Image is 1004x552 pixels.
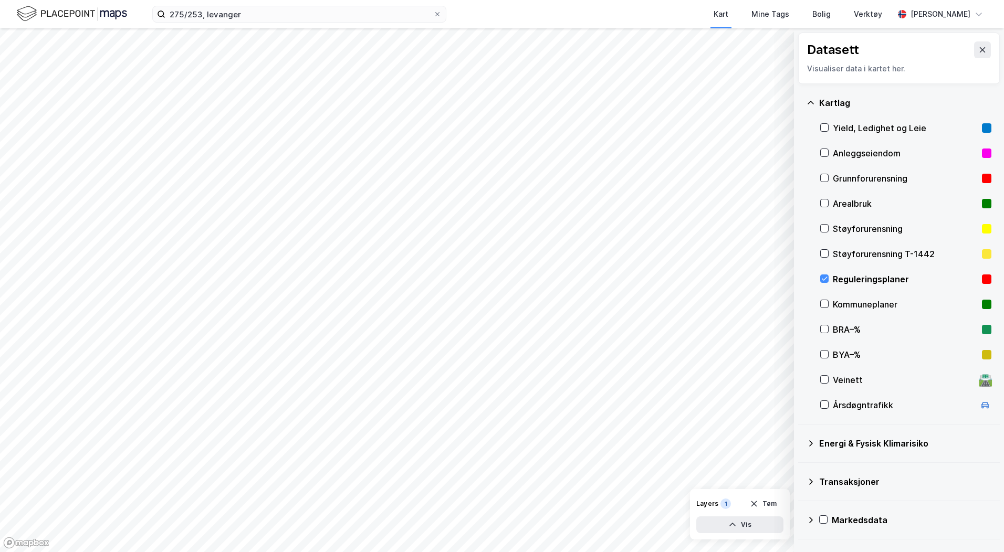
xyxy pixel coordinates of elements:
div: Layers [696,500,718,508]
div: Veinett [833,374,975,386]
div: Kontrollprogram for chat [951,502,1004,552]
div: Reguleringsplaner [833,273,978,285]
div: Grunnforurensning [833,172,978,185]
div: Yield, Ledighet og Leie [833,122,978,134]
div: Kartlag [819,97,991,109]
button: Tøm [743,495,783,512]
div: Transaksjoner [819,475,991,488]
div: Datasett [807,41,859,58]
div: BYA–% [833,348,978,361]
input: Søk på adresse, matrikkel, gårdeiere, leietakere eller personer [165,6,433,22]
a: Mapbox homepage [3,537,49,549]
div: Bolig [812,8,831,20]
div: Arealbruk [833,197,978,210]
div: Mine Tags [751,8,789,20]
div: Kommuneplaner [833,298,978,311]
img: logo.f888ab2527a4732fd821a326f86c7f29.svg [17,5,127,23]
div: Årsdøgntrafikk [833,399,975,411]
div: Anleggseiendom [833,147,978,160]
iframe: Chat Widget [951,502,1004,552]
div: Støyforurensning [833,222,978,235]
div: Visualiser data i kartet her. [807,62,991,75]
div: 1 [720,498,731,509]
div: Støyforurensning T-1442 [833,248,978,260]
div: [PERSON_NAME] [911,8,970,20]
div: Verktøy [854,8,882,20]
div: Markedsdata [832,514,991,526]
button: Vis [696,516,783,533]
div: BRA–% [833,323,978,336]
div: Kart [714,8,728,20]
div: Energi & Fysisk Klimarisiko [819,437,991,450]
div: 🛣️ [978,373,992,387]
